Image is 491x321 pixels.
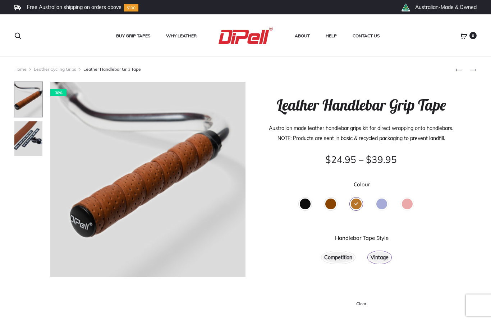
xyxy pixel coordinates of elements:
span: Competition [324,252,352,262]
nav: Leather Handlebar Grip Tape [14,64,455,75]
span: $ [325,154,331,166]
img: Frame.svg [14,5,21,10]
label: Handlebar Tape Style [335,235,389,241]
h1: Leather Handlebar Grip Tape [269,96,453,114]
nav: Product navigation [455,64,477,75]
p: Australian made leather handlebar grips kit for direct wrapping onto handlebars. NOTE: Products a... [269,123,453,143]
a: Home [14,66,27,72]
a: 0 [460,32,468,39]
a: Help [326,31,337,41]
a: Clear [269,299,453,308]
span: – [359,154,363,166]
a: Buy Grip Tapes [116,31,150,41]
img: Dipell-bike-Mbar-Tan-Heavy-132-Paul-Osta-80x100.jpg [14,82,43,117]
img: Group-10.svg [124,4,138,11]
a: Why Leather [166,31,197,41]
bdi: 39.95 [366,154,397,166]
a: Leather Cycling Grips [34,66,76,72]
bdi: 24.95 [325,154,356,166]
a: About [295,31,310,41]
a: Contact Us [353,31,380,41]
span: $ [366,154,372,166]
label: Colour [354,182,370,187]
span: 0 [469,32,477,39]
span: 38% [50,89,66,96]
li: Free Australian shipping on orders above [27,4,121,10]
li: Australian-Made & Owned [415,4,477,10]
img: Dipell-bike-leather-upackaged-TanHeavy-102-Paul-Osta-80x100.jpg [14,121,43,157]
img: th_right_icon2.png [401,4,410,11]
